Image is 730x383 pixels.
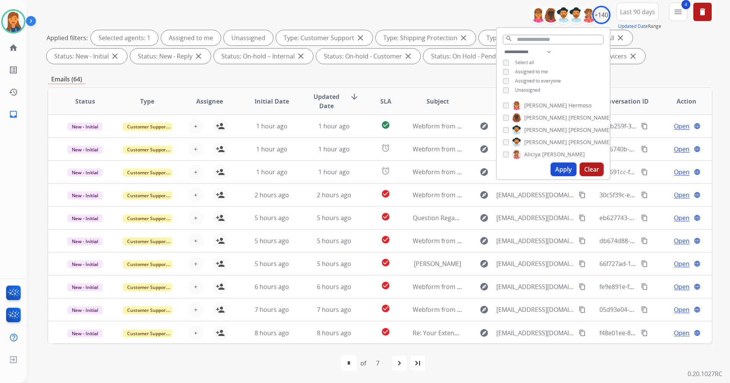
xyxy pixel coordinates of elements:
span: + [194,122,197,131]
mat-icon: explore [480,282,489,291]
span: Open [674,213,690,222]
mat-icon: person_add [216,236,225,245]
button: + [188,256,203,271]
span: + [194,144,197,154]
mat-icon: content_copy [579,260,586,267]
span: + [194,236,197,245]
span: 8 hours ago [255,329,289,337]
span: Customer Support [123,306,172,314]
div: Status: On Hold - Pending Parts [423,49,540,64]
mat-icon: menu [673,7,683,16]
span: + [194,305,197,314]
mat-icon: content_copy [579,191,586,198]
span: New - Initial [67,214,103,222]
mat-icon: content_copy [579,237,586,244]
mat-icon: list_alt [9,65,18,75]
mat-icon: explore [480,305,489,314]
span: Customer Support [123,214,172,222]
span: Open [674,328,690,338]
span: New - Initial [67,260,103,268]
button: + [188,279,203,294]
span: Open [674,144,690,154]
mat-icon: language [694,191,701,198]
p: Emails (64) [48,75,85,84]
div: Type: Customer Support [276,30,373,45]
p: Applied filters: [47,33,88,42]
span: + [194,282,197,291]
span: [PERSON_NAME] [524,114,567,122]
mat-icon: explore [480,236,489,245]
span: + [194,259,197,268]
mat-icon: explore [480,167,489,177]
span: New - Initial [67,123,103,131]
span: Range [618,23,661,29]
span: [PERSON_NAME] [414,260,461,268]
span: Question Regarding [DATE] Mental Health Project [413,214,555,222]
span: Type [140,97,154,106]
span: 2 hours ago [255,191,289,199]
span: 7 hours ago [255,305,289,314]
span: SLA [380,97,391,106]
mat-icon: content_copy [641,169,648,175]
span: 05d93e04-19a6-4852-b6f9-e9773e00c7a4 [599,305,716,314]
mat-icon: language [694,306,701,313]
span: Webform from [EMAIL_ADDRESS][DOMAIN_NAME] on [DATE] [413,237,586,245]
button: + [188,141,203,157]
span: [PERSON_NAME] [524,138,567,146]
span: Updated Date [309,92,344,110]
span: [EMAIL_ADDRESS][DOMAIN_NAME] [496,328,575,338]
span: Customer Support [123,191,172,200]
span: Initial Date [255,97,289,106]
span: Select all [515,59,534,66]
mat-icon: check_circle [381,281,390,290]
mat-icon: content_copy [641,191,648,198]
p: 0.20.1027RC [688,369,722,378]
mat-icon: delete [698,7,707,16]
mat-icon: explore [480,122,489,131]
button: Apply [551,162,577,176]
button: 4 [669,3,687,21]
span: Customer Support [123,260,172,268]
mat-icon: content_copy [641,146,648,153]
span: [EMAIL_ADDRESS][DOMAIN_NAME] [496,190,575,200]
span: + [194,213,197,222]
div: Type: Reguard CS [479,30,555,45]
mat-icon: language [694,214,701,221]
button: + [188,233,203,248]
span: Last 90 days [620,10,655,13]
span: [PERSON_NAME] [542,151,585,158]
span: Status [75,97,95,106]
mat-icon: content_copy [641,214,648,221]
mat-icon: explore [480,190,489,200]
span: Open [674,190,690,200]
span: Webform from [EMAIL_ADDRESS][DOMAIN_NAME] on [DATE] [413,282,586,291]
mat-icon: language [694,283,701,290]
span: db674d88-34ad-4f38-bc12-e642fe473411 [599,237,715,245]
mat-icon: history [9,88,18,97]
mat-icon: content_copy [579,306,586,313]
span: Webform from [EMAIL_ADDRESS][DOMAIN_NAME] on [DATE] [413,305,586,314]
mat-icon: explore [480,328,489,338]
span: 1 hour ago [318,168,350,176]
mat-icon: person_add [216,144,225,154]
span: 5 hours ago [317,214,351,222]
span: Webform from [EMAIL_ADDRESS][DOMAIN_NAME] on [DATE] [413,191,586,199]
span: [EMAIL_ADDRESS][DOMAIN_NAME] [496,213,575,222]
mat-icon: person_add [216,190,225,200]
span: 5 hours ago [317,237,351,245]
div: Type: Shipping Protection [376,30,476,45]
div: Status: On-hold - Customer [316,49,420,64]
mat-icon: check_circle [381,120,390,130]
mat-icon: language [694,123,701,130]
mat-icon: close [194,52,203,61]
mat-icon: close [110,52,120,61]
span: Customer Support [123,283,172,291]
mat-icon: language [694,237,701,244]
span: Customer Support [123,169,172,177]
span: Open [674,167,690,177]
span: 1 hour ago [318,145,350,153]
button: + [188,325,203,341]
span: Open [674,305,690,314]
mat-icon: alarm [381,143,390,153]
mat-icon: explore [480,213,489,222]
